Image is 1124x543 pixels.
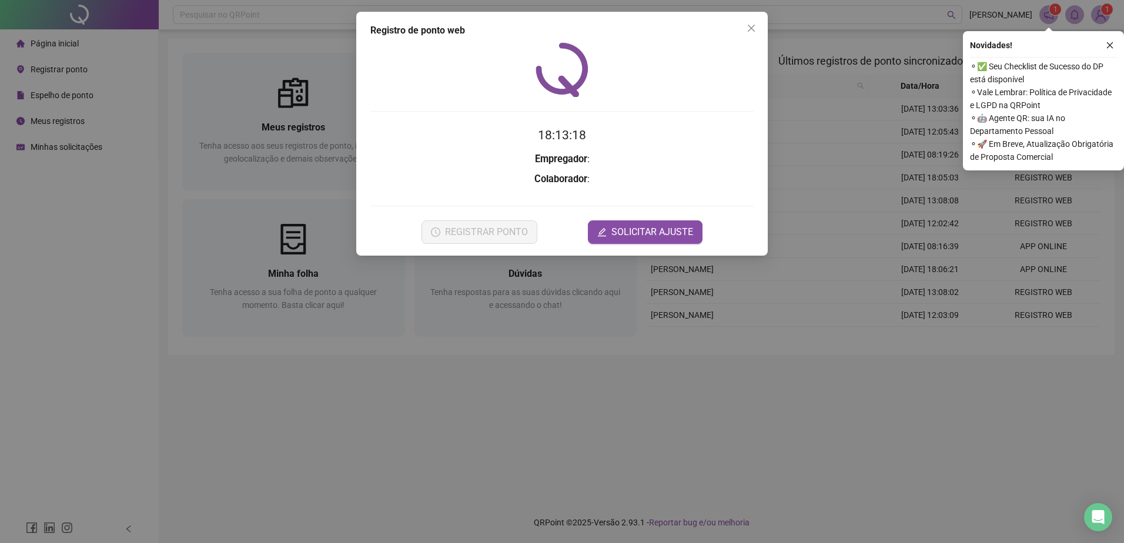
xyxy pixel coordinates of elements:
span: ⚬ 🚀 Em Breve, Atualização Obrigatória de Proposta Comercial [970,138,1117,163]
span: close [1106,41,1114,49]
button: editSOLICITAR AJUSTE [588,220,702,244]
span: edit [597,227,607,237]
time: 18:13:18 [538,128,586,142]
div: Registro de ponto web [370,24,754,38]
strong: Colaborador [534,173,587,185]
h3: : [370,172,754,187]
h3: : [370,152,754,167]
span: Novidades ! [970,39,1012,52]
span: ⚬ ✅ Seu Checklist de Sucesso do DP está disponível [970,60,1117,86]
button: REGISTRAR PONTO [421,220,537,244]
strong: Empregador [535,153,587,165]
span: SOLICITAR AJUSTE [611,225,693,239]
div: Open Intercom Messenger [1084,503,1112,531]
button: Close [742,19,761,38]
img: QRPoint [536,42,588,97]
span: ⚬ Vale Lembrar: Política de Privacidade e LGPD na QRPoint [970,86,1117,112]
span: close [747,24,756,33]
span: ⚬ 🤖 Agente QR: sua IA no Departamento Pessoal [970,112,1117,138]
